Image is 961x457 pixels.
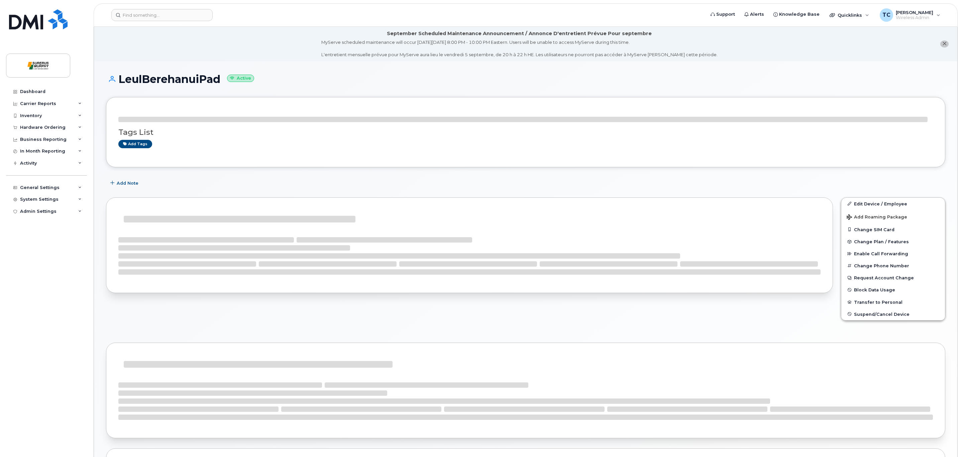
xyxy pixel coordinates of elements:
[940,40,949,48] button: close notification
[387,30,652,37] div: September Scheduled Maintenance Announcement / Annonce D'entretient Prévue Pour septembre
[847,214,907,221] span: Add Roaming Package
[841,223,945,236] button: Change SIM Card
[854,311,910,316] span: Suspend/Cancel Device
[106,177,144,189] button: Add Note
[854,251,908,256] span: Enable Call Forwarding
[118,140,152,148] a: Add tags
[841,308,945,320] button: Suspend/Cancel Device
[854,239,909,244] span: Change Plan / Features
[841,296,945,308] button: Transfer to Personal
[841,198,945,210] a: Edit Device / Employee
[117,180,138,186] span: Add Note
[841,210,945,223] button: Add Roaming Package
[321,39,718,58] div: MyServe scheduled maintenance will occur [DATE][DATE] 8:00 PM - 10:00 PM Eastern. Users will be u...
[841,248,945,260] button: Enable Call Forwarding
[106,73,945,85] h1: LeulBerehanuiPad
[841,260,945,272] button: Change Phone Number
[841,284,945,296] button: Block Data Usage
[227,75,254,82] small: Active
[841,272,945,284] button: Request Account Change
[841,236,945,248] button: Change Plan / Features
[118,128,933,136] h3: Tags List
